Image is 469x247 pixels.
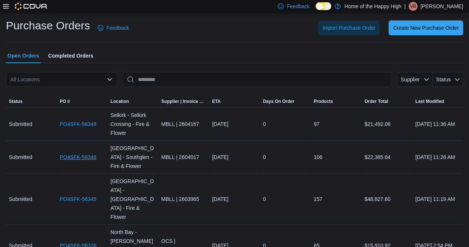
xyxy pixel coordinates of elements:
[432,72,463,87] button: Status
[316,2,331,10] input: Dark Mode
[15,3,48,10] img: Cova
[361,117,412,131] div: $21,492.06
[287,3,309,10] span: Feedback
[415,98,444,104] span: Last Modified
[60,98,70,104] span: PO #
[209,150,260,165] div: [DATE]
[361,150,412,165] div: $22,385.64
[344,2,401,11] p: Home of the Happy High
[209,117,260,131] div: [DATE]
[397,72,432,87] button: Supplier
[110,177,155,221] span: [GEOGRAPHIC_DATA] - [GEOGRAPHIC_DATA] - Fire & Flower
[436,77,451,82] span: Status
[161,98,206,104] span: Supplier | Invoice Number
[361,95,412,107] button: Order Total
[212,98,221,104] span: ETA
[401,77,420,82] span: Supplier
[60,153,96,162] a: PO4SFK-56346
[110,98,129,104] div: Location
[158,117,209,131] div: MBLL | 2604167
[57,95,108,107] button: PO #
[361,192,412,207] div: $48,827.60
[260,95,311,107] button: Days On Order
[412,117,463,131] div: [DATE] 11:36 AM
[123,72,391,87] input: This is a search bar. After typing your query, hit enter to filter the results lower in the page.
[323,24,375,32] span: Import Purchase Order
[393,24,459,32] span: Create New Purchase Order
[158,150,209,165] div: MBLL | 2604017
[311,95,361,107] button: Products
[110,111,155,137] span: Selkirk - Selkirk Crossing - Fire & Flower
[412,150,463,165] div: [DATE] 11:26 AM
[420,2,463,11] p: [PERSON_NAME]
[263,195,266,204] span: 0
[364,98,388,104] span: Order Total
[158,95,209,107] button: Supplier | Invoice Number
[318,20,380,35] button: Import Purchase Order
[9,153,32,162] span: Submitted
[314,195,322,204] span: 157
[209,95,260,107] button: ETA
[48,48,93,63] span: Completed Orders
[314,98,333,104] span: Products
[410,2,416,11] span: VB
[6,18,90,33] h1: Purchase Orders
[263,120,266,129] span: 0
[9,195,32,204] span: Submitted
[108,95,158,107] button: Location
[107,77,113,82] button: Open list of options
[209,192,260,207] div: [DATE]
[6,95,57,107] button: Status
[106,24,129,32] span: Feedback
[314,153,322,162] span: 106
[412,95,463,107] button: Last Modified
[60,195,96,204] a: PO4SFK-56345
[412,192,463,207] div: [DATE] 11:19 AM
[9,120,32,129] span: Submitted
[389,20,463,35] button: Create New Purchase Order
[158,192,209,207] div: MBLL | 2603965
[263,153,266,162] span: 0
[95,20,132,35] a: Feedback
[404,2,406,11] p: |
[60,120,96,129] a: PO4SFK-56348
[314,120,320,129] span: 97
[110,144,155,170] span: [GEOGRAPHIC_DATA] - Southglen - Fire & Flower
[409,2,417,11] div: Victoria Bianchini
[9,98,23,104] span: Status
[263,98,294,104] span: Days On Order
[7,48,39,63] span: Open Orders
